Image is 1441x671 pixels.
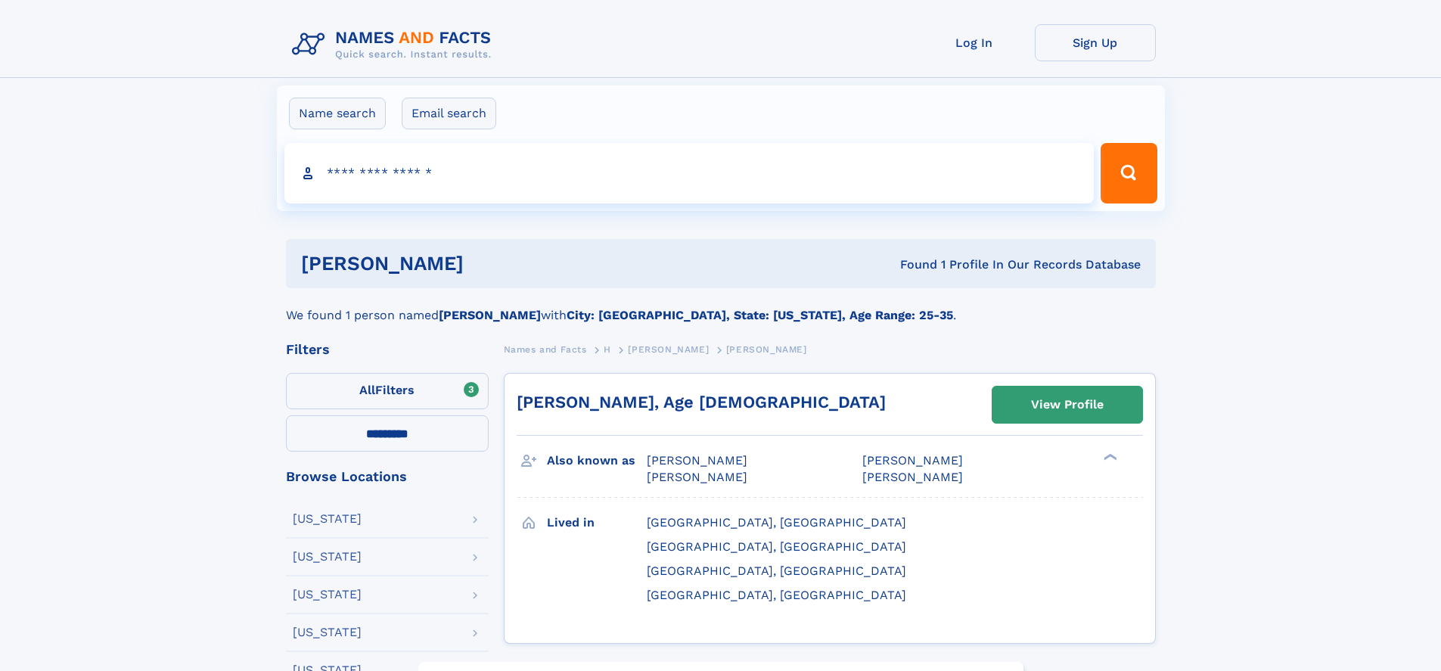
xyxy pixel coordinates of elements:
[726,344,807,355] span: [PERSON_NAME]
[286,470,489,483] div: Browse Locations
[286,343,489,356] div: Filters
[914,24,1035,61] a: Log In
[862,470,963,484] span: [PERSON_NAME]
[1035,24,1156,61] a: Sign Up
[293,551,362,563] div: [US_STATE]
[992,387,1142,423] a: View Profile
[647,564,906,578] span: [GEOGRAPHIC_DATA], [GEOGRAPHIC_DATA]
[1101,143,1157,203] button: Search Button
[628,344,709,355] span: [PERSON_NAME]
[567,308,953,322] b: City: [GEOGRAPHIC_DATA], State: [US_STATE], Age Range: 25-35
[504,340,587,359] a: Names and Facts
[647,515,906,530] span: [GEOGRAPHIC_DATA], [GEOGRAPHIC_DATA]
[286,373,489,409] label: Filters
[293,513,362,525] div: [US_STATE]
[359,383,375,397] span: All
[284,143,1095,203] input: search input
[647,588,906,602] span: [GEOGRAPHIC_DATA], [GEOGRAPHIC_DATA]
[286,288,1156,325] div: We found 1 person named with .
[286,24,504,65] img: Logo Names and Facts
[604,340,611,359] a: H
[604,344,611,355] span: H
[647,453,747,468] span: [PERSON_NAME]
[862,453,963,468] span: [PERSON_NAME]
[682,256,1141,273] div: Found 1 Profile In Our Records Database
[547,448,647,474] h3: Also known as
[647,470,747,484] span: [PERSON_NAME]
[439,308,541,322] b: [PERSON_NAME]
[1100,452,1118,462] div: ❯
[1031,387,1104,422] div: View Profile
[301,254,682,273] h1: [PERSON_NAME]
[628,340,709,359] a: [PERSON_NAME]
[647,539,906,554] span: [GEOGRAPHIC_DATA], [GEOGRAPHIC_DATA]
[293,626,362,638] div: [US_STATE]
[517,393,886,412] a: [PERSON_NAME], Age [DEMOGRAPHIC_DATA]
[402,98,496,129] label: Email search
[289,98,386,129] label: Name search
[293,589,362,601] div: [US_STATE]
[547,510,647,536] h3: Lived in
